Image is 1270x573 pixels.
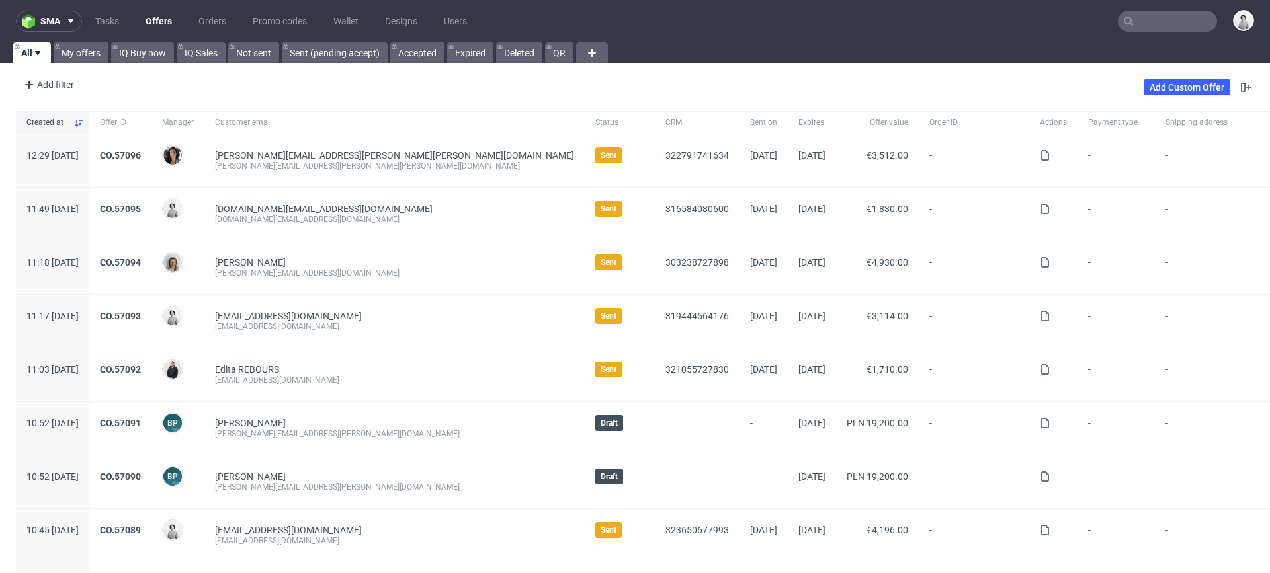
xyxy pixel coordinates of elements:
[750,471,777,492] span: -
[40,17,60,26] span: sma
[1234,11,1253,30] img: Dudek Mariola
[750,150,777,161] span: [DATE]
[215,161,574,171] div: [PERSON_NAME][EMAIL_ADDRESS][PERSON_NAME][PERSON_NAME][DOMAIN_NAME]
[163,253,182,272] img: Monika Poźniak
[26,311,79,321] span: 11:17 [DATE]
[215,525,362,535] span: [EMAIL_ADDRESS][DOMAIN_NAME]
[162,117,194,128] span: Manager
[163,521,182,539] img: Dudek Mariola
[245,11,315,32] a: Promo codes
[215,482,574,492] div: [PERSON_NAME][EMAIL_ADDRESS][PERSON_NAME][DOMAIN_NAME]
[798,364,825,375] span: [DATE]
[215,321,574,332] div: [EMAIL_ADDRESS][DOMAIN_NAME]
[601,204,616,214] span: Sent
[798,257,825,268] span: [DATE]
[138,11,180,32] a: Offers
[929,117,1019,128] span: Order ID
[545,42,573,63] a: QR
[100,257,141,268] a: CO.57094
[1088,204,1144,225] span: -
[215,364,279,375] a: Edita REBOURS
[215,268,574,278] div: [PERSON_NAME][EMAIL_ADDRESS][DOMAIN_NAME]
[215,117,574,128] span: Customer email
[601,471,618,482] span: Draft
[929,257,1019,278] span: -
[595,117,644,128] span: Status
[215,257,286,268] a: [PERSON_NAME]
[929,150,1019,171] span: -
[798,117,825,128] span: Expires
[447,42,493,63] a: Expired
[163,307,182,325] img: Dudek Mariola
[867,257,908,268] span: €4,930.00
[798,525,825,535] span: [DATE]
[377,11,425,32] a: Designs
[26,150,79,161] span: 12:29 [DATE]
[100,418,141,428] a: CO.57091
[750,525,777,535] span: [DATE]
[867,204,908,214] span: €1,830.00
[867,150,908,161] span: €3,512.00
[929,471,1019,492] span: -
[750,204,777,214] span: [DATE]
[163,467,182,486] figcaption: BP
[1040,117,1067,128] span: Actions
[16,11,82,32] button: sma
[1088,311,1144,332] span: -
[163,146,182,165] img: Moreno Martinez Cristina
[22,14,40,29] img: logo
[26,525,79,535] span: 10:45 [DATE]
[798,204,825,214] span: [DATE]
[601,257,616,268] span: Sent
[798,471,825,482] span: [DATE]
[100,204,141,214] a: CO.57095
[26,257,79,268] span: 11:18 [DATE]
[163,200,182,218] img: Dudek Mariola
[177,42,226,63] a: IQ Sales
[750,311,777,321] span: [DATE]
[1088,364,1144,385] span: -
[1088,418,1144,439] span: -
[13,42,51,63] a: All
[215,214,574,225] div: [DOMAIN_NAME][EMAIL_ADDRESS][DOMAIN_NAME]
[190,11,234,32] a: Orders
[798,150,825,161] span: [DATE]
[54,42,108,63] a: My offers
[750,418,777,439] span: -
[215,428,574,439] div: [PERSON_NAME][EMAIL_ADDRESS][PERSON_NAME][DOMAIN_NAME]
[798,311,825,321] span: [DATE]
[601,525,616,535] span: Sent
[215,418,286,428] a: [PERSON_NAME]
[929,311,1019,332] span: -
[100,150,141,161] a: CO.57096
[601,311,616,321] span: Sent
[929,418,1019,439] span: -
[1088,257,1144,278] span: -
[87,11,127,32] a: Tasks
[929,364,1019,385] span: -
[847,418,908,428] span: PLN 19,200.00
[111,42,174,63] a: IQ Buy now
[215,535,574,546] div: [EMAIL_ADDRESS][DOMAIN_NAME]
[1088,525,1144,546] span: -
[847,471,908,482] span: PLN 19,200.00
[26,117,68,128] span: Created at
[215,150,574,161] span: [PERSON_NAME][EMAIL_ADDRESS][PERSON_NAME][PERSON_NAME][DOMAIN_NAME]
[228,42,279,63] a: Not sent
[601,150,616,161] span: Sent
[26,204,79,214] span: 11:49 [DATE]
[867,525,908,535] span: €4,196.00
[798,418,825,428] span: [DATE]
[1144,79,1230,95] a: Add Custom Offer
[847,117,908,128] span: Offer value
[665,525,729,535] a: 323650677993
[496,42,542,63] a: Deleted
[750,117,777,128] span: Sent on
[26,418,79,428] span: 10:52 [DATE]
[665,204,729,214] a: 316584080600
[436,11,475,32] a: Users
[665,150,729,161] a: 322791741634
[100,311,141,321] a: CO.57093
[100,525,141,535] a: CO.57089
[19,74,77,95] div: Add filter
